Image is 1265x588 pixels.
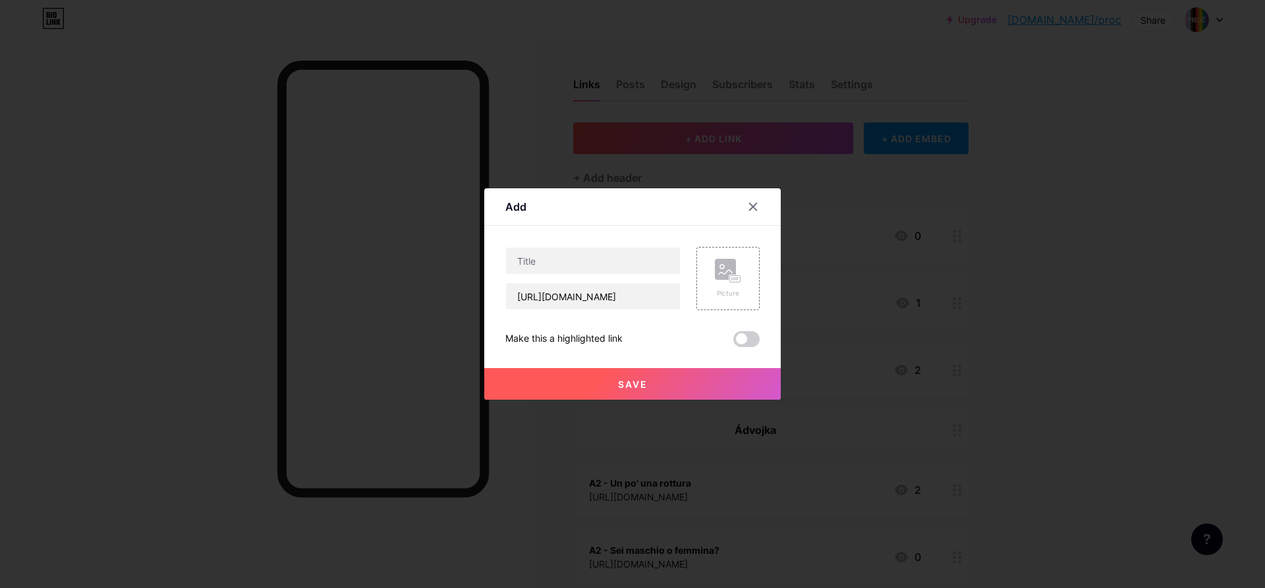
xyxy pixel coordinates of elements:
[484,368,781,400] button: Save
[505,331,623,347] div: Make this a highlighted link
[506,248,680,274] input: Title
[715,288,741,298] div: Picture
[506,283,680,309] input: URL
[618,379,648,390] span: Save
[505,199,526,215] div: Add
